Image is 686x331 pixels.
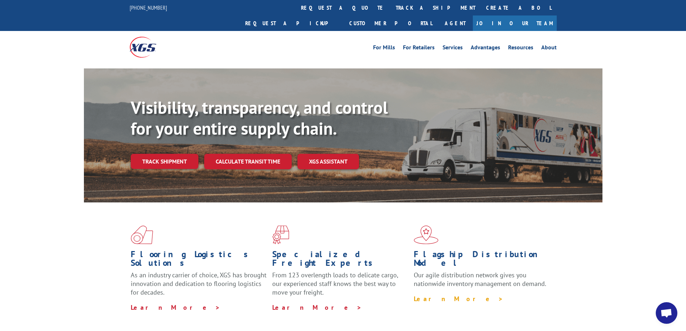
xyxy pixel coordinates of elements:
a: [PHONE_NUMBER] [130,4,167,11]
a: Track shipment [131,154,198,169]
a: Agent [438,15,473,31]
div: Open chat [656,302,677,324]
a: Learn More > [414,295,503,303]
a: Request a pickup [240,15,344,31]
h1: Specialized Freight Experts [272,250,408,271]
p: From 123 overlength loads to delicate cargo, our experienced staff knows the best way to move you... [272,271,408,303]
span: As an industry carrier of choice, XGS has brought innovation and dedication to flooring logistics... [131,271,266,296]
a: XGS ASSISTANT [297,154,359,169]
a: Services [443,45,463,53]
h1: Flooring Logistics Solutions [131,250,267,271]
img: xgs-icon-focused-on-flooring-red [272,225,289,244]
img: xgs-icon-flagship-distribution-model-red [414,225,439,244]
a: Calculate transit time [204,154,292,169]
a: For Retailers [403,45,435,53]
a: Join Our Team [473,15,557,31]
a: Learn More > [272,303,362,312]
a: For Mills [373,45,395,53]
a: Resources [508,45,533,53]
h1: Flagship Distribution Model [414,250,550,271]
a: Learn More > [131,303,220,312]
a: Advantages [471,45,500,53]
a: About [541,45,557,53]
a: Customer Portal [344,15,438,31]
b: Visibility, transparency, and control for your entire supply chain. [131,96,388,139]
span: Our agile distribution network gives you nationwide inventory management on demand. [414,271,546,288]
img: xgs-icon-total-supply-chain-intelligence-red [131,225,153,244]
